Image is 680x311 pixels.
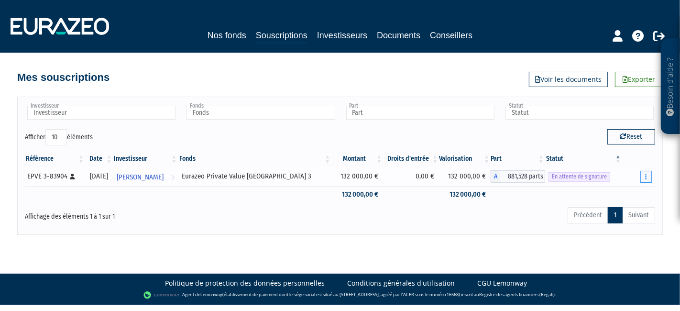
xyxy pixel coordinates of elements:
td: 132 000,00 € [331,186,383,203]
a: Conditions générales d'utilisation [347,278,455,288]
span: [PERSON_NAME] [117,168,164,186]
a: [PERSON_NAME] [113,167,178,186]
th: Droits d'entrée: activer pour trier la colonne par ordre croissant [383,151,439,167]
a: Investisseurs [317,29,367,42]
a: 1 [608,207,623,223]
div: Affichage des éléments 1 à 1 sur 1 [25,206,279,222]
div: [DATE] [88,171,110,181]
a: Registre des agents financiers (Regafi) [479,291,555,298]
label: Afficher éléments [25,129,93,145]
a: Voir les documents [529,72,608,87]
i: Voir l'investisseur [171,168,175,186]
th: Valorisation: activer pour trier la colonne par ordre croissant [439,151,491,167]
button: Reset [607,129,655,144]
td: 132 000,00 € [439,186,491,203]
th: Part: activer pour trier la colonne par ordre croissant [491,151,545,167]
a: Souscriptions [256,29,307,44]
a: Documents [377,29,420,42]
th: Investisseur: activer pour trier la colonne par ordre croissant [113,151,178,167]
th: Statut : activer pour trier la colonne par ordre d&eacute;croissant [545,151,622,167]
img: logo-lemonway.png [143,290,180,300]
th: Date: activer pour trier la colonne par ordre croissant [85,151,113,167]
th: Fonds: activer pour trier la colonne par ordre croissant [178,151,332,167]
div: Eurazeo Private Value [GEOGRAPHIC_DATA] 3 [182,171,329,181]
span: En attente de signature [548,172,610,181]
a: Politique de protection des données personnelles [165,278,325,288]
td: 132 000,00 € [331,167,383,186]
p: Besoin d'aide ? [665,44,676,130]
td: 0,00 € [383,167,439,186]
td: 132 000,00 € [439,167,491,186]
div: A - Eurazeo Private Value Europe 3 [491,170,545,183]
th: Montant: activer pour trier la colonne par ordre croissant [331,151,383,167]
i: [Français] Personne physique [70,174,75,179]
img: 1732889491-logotype_eurazeo_blanc_rvb.png [11,18,109,35]
a: Exporter [615,72,663,87]
a: Conseillers [430,29,472,42]
span: 881,528 parts [500,170,545,183]
select: Afficheréléments [45,129,67,145]
a: Lemonway [200,291,222,298]
a: CGU Lemonway [477,278,527,288]
div: EPVE 3-83904 [27,171,82,181]
span: A [491,170,500,183]
th: Référence : activer pour trier la colonne par ordre croissant [25,151,85,167]
h4: Mes souscriptions [17,72,110,83]
a: Nos fonds [208,29,246,42]
div: - Agent de (établissement de paiement dont le siège social est situé au [STREET_ADDRESS], agréé p... [10,290,670,300]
